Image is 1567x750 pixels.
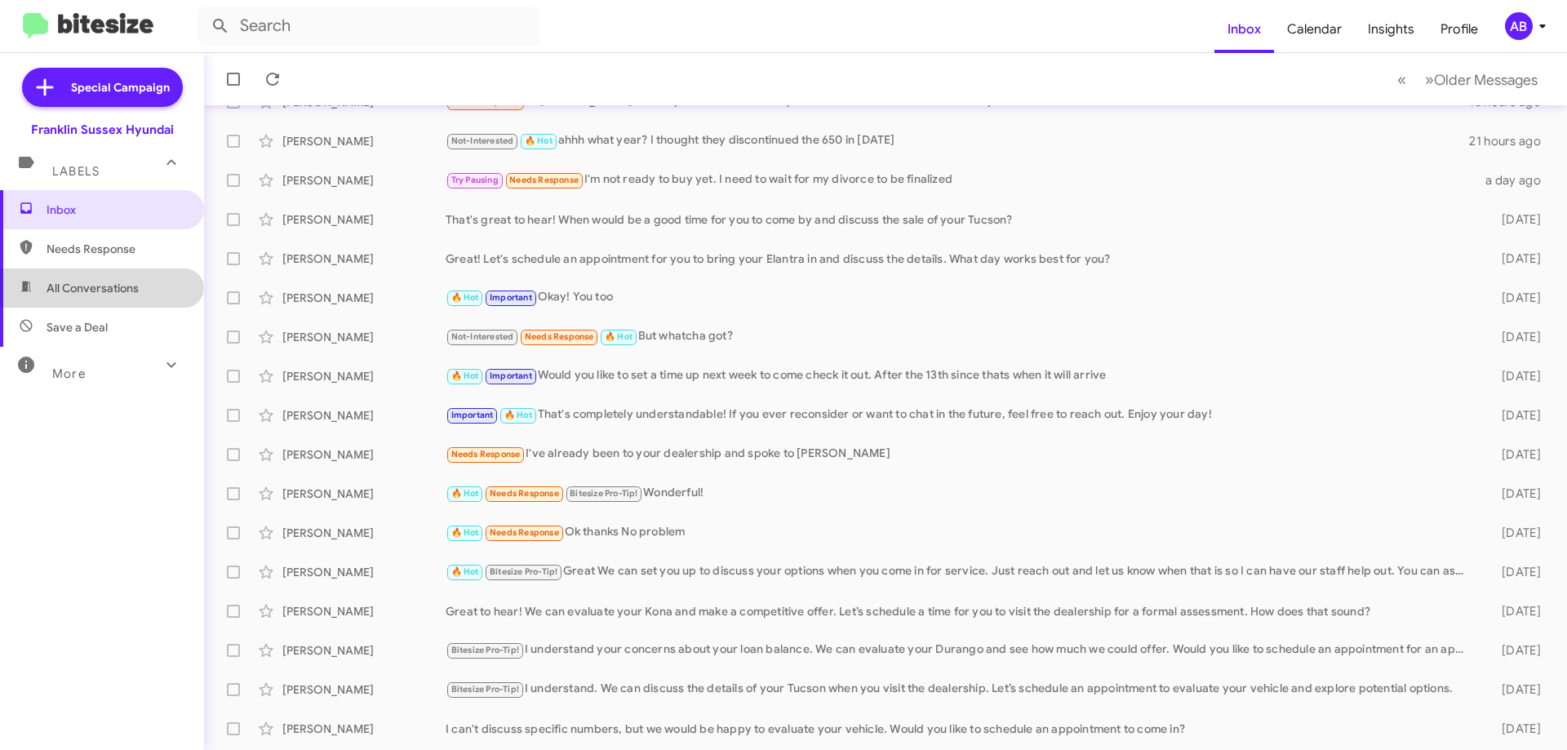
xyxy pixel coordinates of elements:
[1434,71,1538,89] span: Older Messages
[282,368,446,384] div: [PERSON_NAME]
[1469,133,1554,149] div: 21 hours ago
[451,449,521,459] span: Needs Response
[446,641,1476,659] div: I understand your concerns about your loan balance. We can evaluate your Durango and see how much...
[52,164,100,179] span: Labels
[52,366,86,381] span: More
[1476,525,1554,541] div: [DATE]
[282,642,446,659] div: [PERSON_NAME]
[446,721,1476,737] div: I can't discuss specific numbers, but we would be happy to evaluate your vehicle. Would you like ...
[282,172,446,189] div: [PERSON_NAME]
[1476,211,1554,228] div: [DATE]
[1425,69,1434,90] span: »
[446,523,1476,542] div: Ok thanks No problem
[1491,12,1549,40] button: AB
[1476,486,1554,502] div: [DATE]
[282,329,446,345] div: [PERSON_NAME]
[446,251,1476,267] div: Great! Let's schedule an appointment for you to bring your Elantra in and discuss the details. Wh...
[490,527,559,538] span: Needs Response
[446,211,1476,228] div: That's great to hear! When would be a good time for you to come by and discuss the sale of your T...
[1476,603,1554,619] div: [DATE]
[47,241,185,257] span: Needs Response
[1388,63,1547,96] nav: Page navigation example
[282,525,446,541] div: [PERSON_NAME]
[282,211,446,228] div: [PERSON_NAME]
[1476,564,1554,580] div: [DATE]
[446,562,1476,581] div: Great We can set you up to discuss your options when you come in for service. Just reach out and ...
[451,527,479,538] span: 🔥 Hot
[282,251,446,267] div: [PERSON_NAME]
[282,407,446,424] div: [PERSON_NAME]
[47,319,108,335] span: Save a Deal
[490,371,532,381] span: Important
[451,645,519,655] span: Bitesize Pro-Tip!
[282,290,446,306] div: [PERSON_NAME]
[47,202,185,218] span: Inbox
[1476,407,1554,424] div: [DATE]
[22,68,183,107] a: Special Campaign
[570,488,637,499] span: Bitesize Pro-Tip!
[451,331,514,342] span: Not-Interested
[1476,329,1554,345] div: [DATE]
[1274,6,1355,53] a: Calendar
[71,79,170,95] span: Special Campaign
[282,603,446,619] div: [PERSON_NAME]
[446,680,1476,699] div: I understand. We can discuss the details of your Tucson when you visit the dealership. Let’s sche...
[282,681,446,698] div: [PERSON_NAME]
[446,288,1476,307] div: Okay! You too
[198,7,540,46] input: Search
[446,603,1476,619] div: Great to hear! We can evaluate your Kona and make a competitive offer. Let’s schedule a time for ...
[446,171,1476,189] div: I'm not ready to buy yet. I need to wait for my divorce to be finalized
[1476,642,1554,659] div: [DATE]
[451,488,479,499] span: 🔥 Hot
[1476,172,1554,189] div: a day ago
[1476,368,1554,384] div: [DATE]
[451,566,479,577] span: 🔥 Hot
[525,135,553,146] span: 🔥 Hot
[446,131,1469,150] div: ahhh what year? I thought they discontinued the 650 in [DATE]
[1505,12,1533,40] div: AB
[504,410,532,420] span: 🔥 Hot
[1476,446,1554,463] div: [DATE]
[47,280,139,296] span: All Conversations
[282,133,446,149] div: [PERSON_NAME]
[446,327,1476,346] div: But whatcha got?
[1476,721,1554,737] div: [DATE]
[282,721,446,737] div: [PERSON_NAME]
[1476,251,1554,267] div: [DATE]
[490,292,532,303] span: Important
[451,292,479,303] span: 🔥 Hot
[509,175,579,185] span: Needs Response
[525,331,594,342] span: Needs Response
[1427,6,1491,53] a: Profile
[1397,69,1406,90] span: «
[451,371,479,381] span: 🔥 Hot
[446,484,1476,503] div: Wonderful!
[1214,6,1274,53] a: Inbox
[490,566,557,577] span: Bitesize Pro-Tip!
[446,406,1476,424] div: That's completely understandable! If you ever reconsider or want to chat in the future, feel free...
[451,175,499,185] span: Try Pausing
[1476,681,1554,698] div: [DATE]
[1476,290,1554,306] div: [DATE]
[282,564,446,580] div: [PERSON_NAME]
[451,135,514,146] span: Not-Interested
[446,366,1476,385] div: Would you like to set a time up next week to come check it out. After the 13th since thats when i...
[1355,6,1427,53] a: Insights
[451,684,519,695] span: Bitesize Pro-Tip!
[451,410,494,420] span: Important
[1387,63,1416,96] button: Previous
[1415,63,1547,96] button: Next
[446,445,1476,464] div: I've already been to your dealership and spoke to [PERSON_NAME]
[282,446,446,463] div: [PERSON_NAME]
[605,331,633,342] span: 🔥 Hot
[31,122,174,138] div: Franklin Sussex Hyundai
[490,488,559,499] span: Needs Response
[282,486,446,502] div: [PERSON_NAME]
